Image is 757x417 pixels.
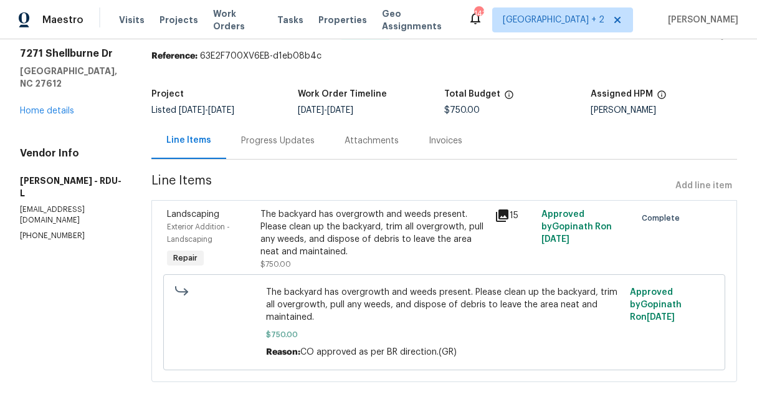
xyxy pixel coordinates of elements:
[630,288,682,322] span: Approved by Gopinath R on
[266,348,300,357] span: Reason:
[151,90,184,98] h5: Project
[208,106,234,115] span: [DATE]
[298,106,324,115] span: [DATE]
[503,14,604,26] span: [GEOGRAPHIC_DATA] + 2
[159,14,198,26] span: Projects
[119,14,145,26] span: Visits
[345,135,399,147] div: Attachments
[444,106,480,115] span: $750.00
[504,90,514,106] span: The total cost of line items that have been proposed by Opendoor. This sum includes line items th...
[277,16,303,24] span: Tasks
[541,235,569,244] span: [DATE]
[151,106,234,115] span: Listed
[300,348,457,357] span: CO approved as per BR direction.(GR)
[642,212,685,224] span: Complete
[382,7,453,32] span: Geo Assignments
[298,90,387,98] h5: Work Order Timeline
[429,135,462,147] div: Invoices
[591,106,737,115] div: [PERSON_NAME]
[166,134,211,146] div: Line Items
[260,208,487,258] div: The backyard has overgrowth and weeds present. Please clean up the backyard, trim all overgrowth,...
[167,210,219,219] span: Landscaping
[444,90,500,98] h5: Total Budget
[495,208,534,223] div: 15
[179,106,234,115] span: -
[20,47,121,60] h2: 7271 Shellburne Dr
[541,210,612,244] span: Approved by Gopinath R on
[663,14,738,26] span: [PERSON_NAME]
[167,223,230,243] span: Exterior Addition - Landscaping
[266,328,622,341] span: $750.00
[266,286,622,324] span: The backyard has overgrowth and weeds present. Please clean up the backyard, trim all overgrowth,...
[474,7,483,20] div: 143
[179,106,205,115] span: [DATE]
[327,106,353,115] span: [DATE]
[20,147,121,160] h4: Vendor Info
[591,90,653,98] h5: Assigned HPM
[20,204,121,226] p: [EMAIL_ADDRESS][DOMAIN_NAME]
[20,107,74,115] a: Home details
[298,106,353,115] span: -
[260,261,291,268] span: $750.00
[151,175,670,198] span: Line Items
[647,313,675,322] span: [DATE]
[151,52,198,60] b: Reference:
[42,14,83,26] span: Maestro
[20,175,121,199] h5: [PERSON_NAME] - RDU-L
[318,14,367,26] span: Properties
[657,90,667,106] span: The hpm assigned to this work order.
[20,65,121,90] h5: [GEOGRAPHIC_DATA], NC 27612
[241,135,315,147] div: Progress Updates
[151,50,737,62] div: 63E2F700XV6EB-d1eb08b4c
[213,7,263,32] span: Work Orders
[20,231,121,241] p: [PHONE_NUMBER]
[168,252,202,264] span: Repair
